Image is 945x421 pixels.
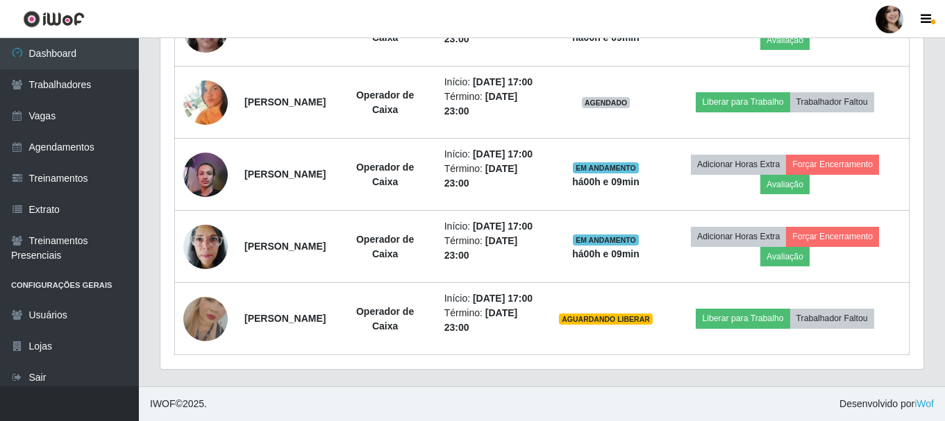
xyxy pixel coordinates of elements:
strong: há 00 h e 09 min [572,176,639,187]
strong: Operador de Caixa [356,89,414,115]
li: Início: [444,75,542,89]
strong: há 00 h e 09 min [572,32,639,43]
img: 1740495747223.jpeg [183,217,228,276]
button: Avaliação [760,247,810,266]
time: [DATE] 17:00 [473,148,533,160]
strong: [PERSON_NAME] [244,96,326,108]
span: AGUARDANDO LIBERAR [559,313,653,325]
img: 1735485578312.jpeg [183,80,228,125]
button: Trabalhador Faltou [790,92,874,112]
li: Término: [444,89,542,119]
time: [DATE] 17:00 [473,221,533,232]
span: IWOF [150,398,176,409]
strong: Operador de Caixa [356,306,414,332]
button: Forçar Encerramento [786,227,879,246]
time: [DATE] 17:00 [473,293,533,304]
li: Término: [444,234,542,263]
a: iWof [914,398,934,409]
img: CoreUI Logo [23,10,85,28]
li: Início: [444,219,542,234]
span: EM ANDAMENTO [573,234,639,246]
button: Avaliação [760,175,810,194]
button: Liberar para Trabalho [696,309,789,328]
span: EM ANDAMENTO [573,162,639,173]
button: Liberar para Trabalho [696,92,789,112]
button: Forçar Encerramento [786,155,879,174]
span: AGENDADO [582,97,630,108]
li: Início: [444,291,542,306]
span: © 2025 . [150,397,207,411]
button: Adicionar Horas Extra [691,227,786,246]
button: Trabalhador Faltou [790,309,874,328]
time: [DATE] 17:00 [473,76,533,87]
strong: há 00 h e 09 min [572,248,639,259]
strong: Operador de Caixa [356,17,414,43]
img: 1756495513119.jpeg [183,280,228,359]
strong: [PERSON_NAME] [244,241,326,252]
strong: [PERSON_NAME] [244,313,326,324]
li: Término: [444,162,542,191]
img: 1737159671369.jpeg [183,145,228,205]
button: Avaliação [760,31,810,50]
button: Adicionar Horas Extra [691,155,786,174]
li: Início: [444,147,542,162]
strong: Operador de Caixa [356,162,414,187]
strong: Operador de Caixa [356,234,414,259]
strong: [PERSON_NAME] [244,169,326,180]
li: Término: [444,306,542,335]
span: Desenvolvido por [839,397,934,411]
